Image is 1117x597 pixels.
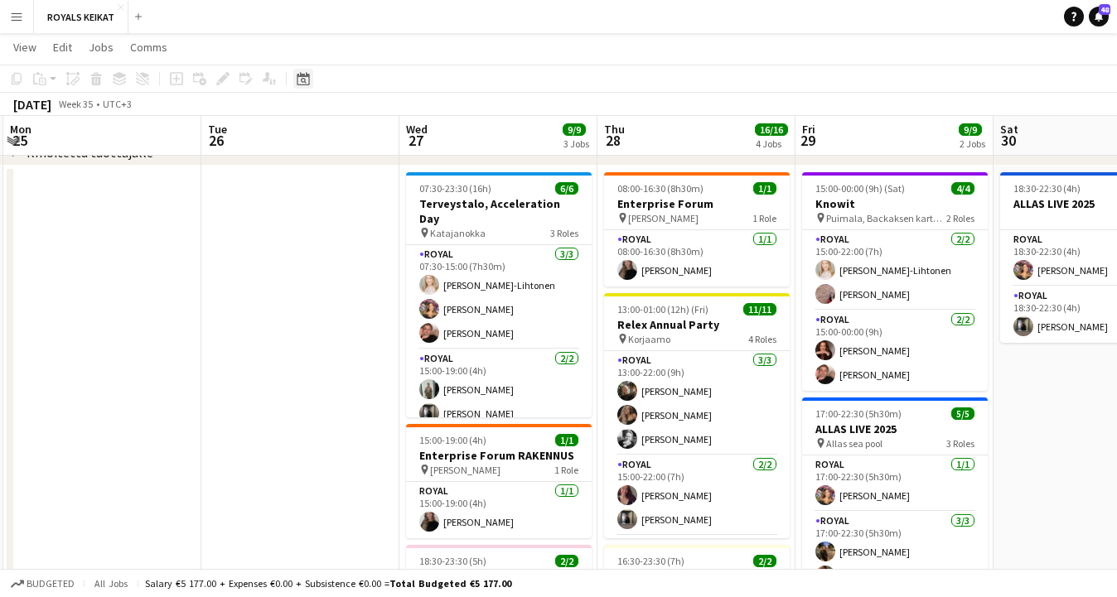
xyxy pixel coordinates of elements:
span: Tue [208,122,227,137]
span: 16/16 [755,123,788,136]
a: Comms [123,36,174,58]
app-card-role: Royal1/117:00-22:30 (5h30m)[PERSON_NAME] [802,455,988,512]
app-card-role: Royal2/215:00-22:00 (7h)[PERSON_NAME][PERSON_NAME] [604,455,790,536]
span: Edit [53,40,72,55]
span: All jobs [91,577,131,590]
h3: Relex Annual Party [604,317,790,332]
span: Sat [1000,122,1018,137]
h3: ALLAS LIVE 2025 [802,421,988,436]
button: ROYALS KEIKAT [34,1,128,33]
span: View [13,40,36,55]
span: 48 [1099,4,1110,15]
app-card-role: Royal1/115:00-19:00 (4h)[PERSON_NAME] [406,482,592,538]
span: [PERSON_NAME] [430,464,500,476]
span: 4/4 [951,182,974,195]
h3: Terveystalo, Acceleration Day [406,196,592,226]
span: 28 [602,131,625,150]
span: [PERSON_NAME] [628,212,699,224]
span: Wed [406,122,428,137]
span: Katajanokka [430,227,486,239]
a: 48 [1089,7,1109,26]
span: Mon [10,122,31,137]
span: Puimala, Backaksen kartano [826,212,946,224]
span: 4 Roles [748,333,776,345]
div: 2 Jobs [960,137,985,150]
app-job-card: 07:30-23:30 (16h)6/6Terveystalo, Acceleration Day Katajanokka3 RolesRoyal3/307:30-15:00 (7h30m)[P... [406,172,592,417]
span: Week 35 [55,98,96,110]
span: 2 Roles [946,212,974,224]
span: 11/11 [743,303,776,315]
a: Edit [46,36,79,58]
app-job-card: 15:00-19:00 (4h)1/1Enterprise Forum RAKENNUS [PERSON_NAME]1 RoleRoyal1/115:00-19:00 (4h)[PERSON_N... [406,424,592,538]
span: 27 [404,131,428,150]
app-card-role: Royal2/215:00-00:00 (9h)[PERSON_NAME][PERSON_NAME] [802,311,988,391]
span: 6/6 [555,182,578,195]
span: 15:00-00:00 (9h) (Sat) [815,182,905,195]
app-job-card: 13:00-01:00 (12h) (Fri)11/11Relex Annual Party Korjaamo4 RolesRoyal3/313:00-22:00 (9h)[PERSON_NAM... [604,293,790,538]
span: Total Budgeted €5 177.00 [389,577,511,590]
span: 9/9 [563,123,586,136]
div: [DATE] [13,96,51,113]
h3: Enterprise Forum RAKENNUS [406,448,592,463]
span: 1 Role [554,464,578,476]
span: 1/1 [753,182,776,195]
span: 08:00-16:30 (8h30m) [617,182,704,195]
span: Allas sea pool [826,437,882,450]
div: Salary €5 177.00 + Expenses €0.00 + Subsistence €0.00 = [145,577,511,590]
app-card-role: Royal3/307:30-15:00 (7h30m)[PERSON_NAME]-Lihtonen[PERSON_NAME][PERSON_NAME] [406,245,592,349]
h3: Enterprise Forum [604,196,790,211]
span: Budgeted [27,578,75,590]
span: 1 Role [752,212,776,224]
span: Thu [604,122,625,137]
app-card-role: Royal2/215:00-19:00 (4h)[PERSON_NAME][PERSON_NAME] [406,349,592,430]
app-card-role: Royal2/215:00-22:00 (7h)[PERSON_NAME]-Lihtonen[PERSON_NAME] [802,230,988,311]
span: 18:30-22:30 (4h) [1013,182,1081,195]
span: 30 [998,131,1018,150]
span: 18:30-23:30 (5h) [419,555,486,567]
span: Fri [802,122,815,137]
app-card-role: Royal3/313:00-22:00 (9h)[PERSON_NAME][PERSON_NAME][PERSON_NAME] [604,351,790,455]
span: 2/2 [753,555,776,567]
span: 17:00-22:30 (5h30m) [815,407,902,420]
div: 4 Jobs [756,137,787,150]
app-job-card: 08:00-16:30 (8h30m)1/1Enterprise Forum [PERSON_NAME]1 RoleRoyal1/108:00-16:30 (8h30m)[PERSON_NAME] [604,172,790,286]
span: 9/9 [959,123,982,136]
a: Jobs [82,36,120,58]
span: 29 [800,131,815,150]
span: 13:00-01:00 (12h) (Fri) [617,303,708,315]
button: Budgeted [8,575,77,593]
span: 07:30-23:30 (16h) [419,182,491,195]
span: 15:00-19:00 (4h) [419,434,486,446]
div: 3 Jobs [563,137,589,150]
a: View [7,36,43,58]
span: 16:30-23:30 (7h) [617,555,684,567]
app-job-card: 15:00-00:00 (9h) (Sat)4/4Knowit Puimala, Backaksen kartano2 RolesRoyal2/215:00-22:00 (7h)[PERSON_... [802,172,988,391]
app-card-role: Royal1/108:00-16:30 (8h30m)[PERSON_NAME] [604,230,790,286]
span: Comms [130,40,167,55]
span: 2/2 [555,555,578,567]
span: 3 Roles [946,437,974,450]
span: Korjaamo [628,333,670,345]
span: 26 [206,131,227,150]
span: 1/1 [555,434,578,446]
span: Jobs [89,40,114,55]
h3: Knowit [802,196,988,211]
div: UTC+3 [103,98,132,110]
span: 5/5 [951,407,974,420]
span: 3 Roles [550,227,578,239]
